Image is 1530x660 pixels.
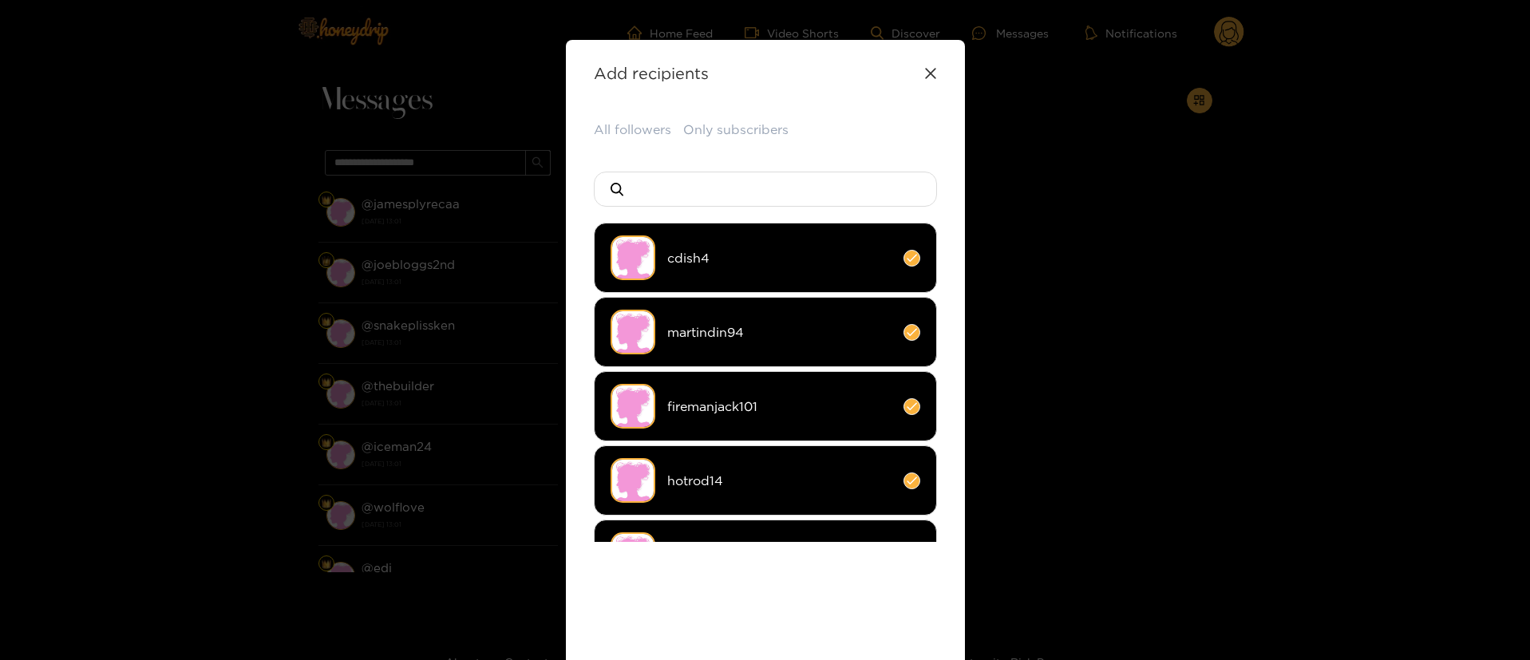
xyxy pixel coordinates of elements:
[611,384,655,429] img: no-avatar.png
[611,235,655,280] img: no-avatar.png
[594,64,709,82] strong: Add recipients
[611,532,655,577] img: no-avatar.png
[683,121,789,139] button: Only subscribers
[667,472,892,490] span: hotrod14
[667,397,892,416] span: firemanjack101
[667,249,892,267] span: cdish4
[594,121,671,139] button: All followers
[611,310,655,354] img: no-avatar.png
[611,458,655,503] img: no-avatar.png
[667,323,892,342] span: martindin94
